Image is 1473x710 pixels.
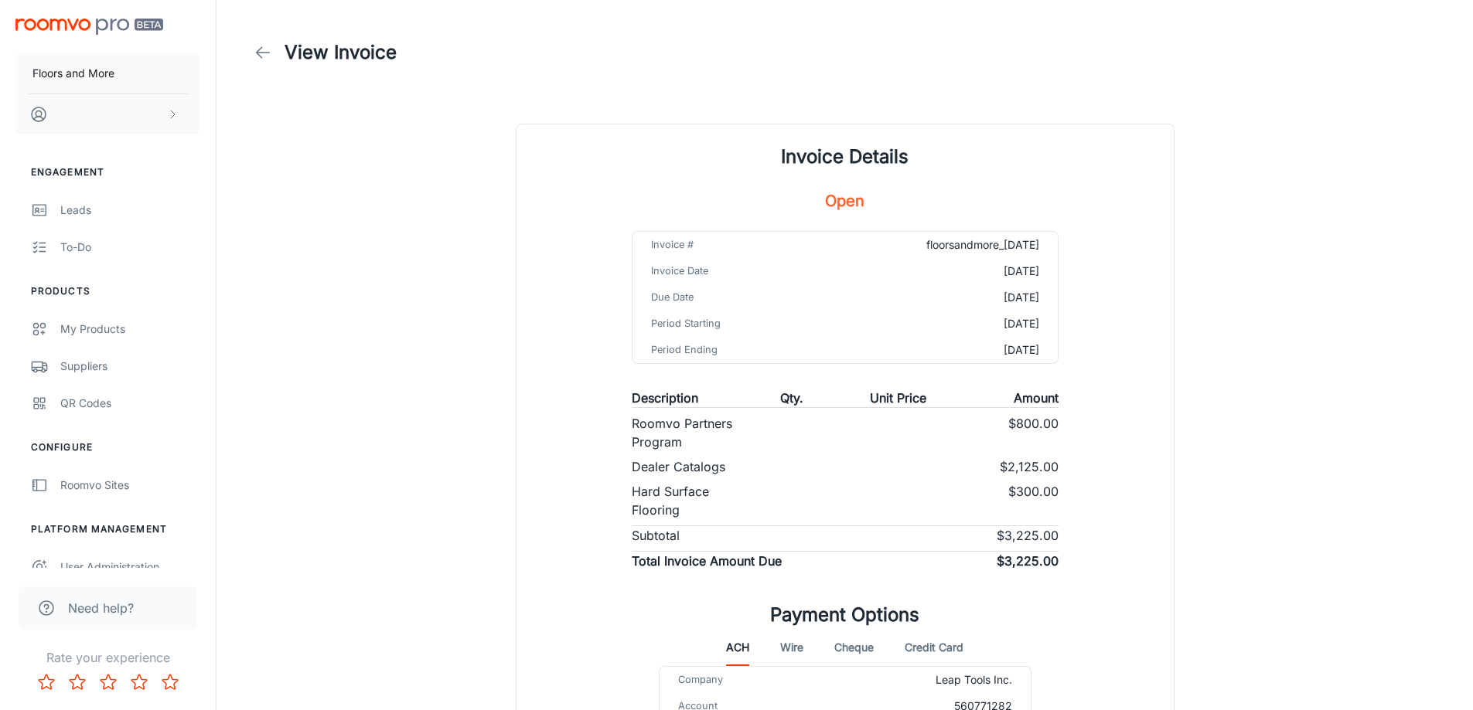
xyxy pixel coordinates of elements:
[60,358,200,375] div: Suppliers
[632,526,680,545] p: Subtotal
[783,667,1031,693] td: Leap Tools Inc.
[997,526,1059,545] p: $3,225.00
[60,559,200,576] div: User Administration
[632,389,698,407] p: Description
[834,629,874,666] button: Cheque
[905,629,963,666] button: Credit Card
[825,189,864,212] h5: Open
[633,284,829,311] td: Due Date
[285,39,397,66] h1: View Invoice
[632,552,782,570] p: Total Invoice Amount Due
[633,258,829,284] td: Invoice Date
[829,337,1058,363] td: [DATE]
[632,414,738,451] p: Roomvo Partners Program
[781,143,909,171] h1: Invoice Details
[632,457,725,476] p: Dealer Catalogs
[829,232,1058,258] td: floorsandmore_[DATE]
[15,53,200,93] button: Floors and More
[633,337,829,363] td: Period Ending
[60,477,200,494] div: Roomvo Sites
[1000,457,1059,476] p: $2,125.00
[32,65,114,82] p: Floors and More
[60,395,200,412] div: QR Codes
[1008,414,1059,451] p: $800.00
[62,667,93,698] button: Rate 2 star
[68,599,134,617] span: Need help?
[155,667,186,698] button: Rate 5 star
[997,552,1059,570] p: $3,225.00
[633,311,829,337] td: Period Starting
[124,667,155,698] button: Rate 4 star
[633,232,829,258] td: Invoice #
[780,389,803,407] p: Qty.
[15,19,163,35] img: Roomvo PRO Beta
[780,629,803,666] button: Wire
[12,648,203,667] p: Rate your experience
[632,482,738,519] p: Hard Surface Flooring
[93,667,124,698] button: Rate 3 star
[726,629,749,666] button: ACH
[870,389,926,407] p: Unit Price
[1008,482,1059,519] p: $300.00
[1014,389,1059,407] p: Amount
[60,239,200,256] div: To-do
[31,667,62,698] button: Rate 1 star
[60,321,200,338] div: My Products
[770,601,919,629] h1: Payment Options
[660,667,783,693] td: Company
[829,311,1058,337] td: [DATE]
[60,202,200,219] div: Leads
[829,284,1058,311] td: [DATE]
[829,258,1058,284] td: [DATE]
